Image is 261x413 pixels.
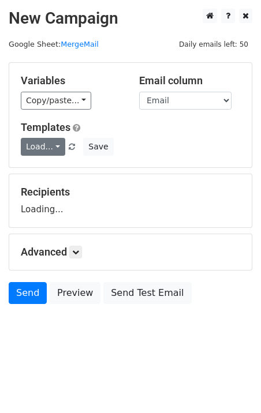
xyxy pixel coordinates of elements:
[21,121,70,133] a: Templates
[21,92,91,110] a: Copy/paste...
[175,40,252,48] a: Daily emails left: 50
[139,74,240,87] h5: Email column
[175,38,252,51] span: Daily emails left: 50
[21,138,65,156] a: Load...
[21,186,240,216] div: Loading...
[61,40,99,48] a: MergeMail
[21,186,240,198] h5: Recipients
[103,282,191,304] a: Send Test Email
[9,40,99,48] small: Google Sheet:
[9,282,47,304] a: Send
[9,9,252,28] h2: New Campaign
[21,74,122,87] h5: Variables
[21,246,240,258] h5: Advanced
[50,282,100,304] a: Preview
[83,138,113,156] button: Save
